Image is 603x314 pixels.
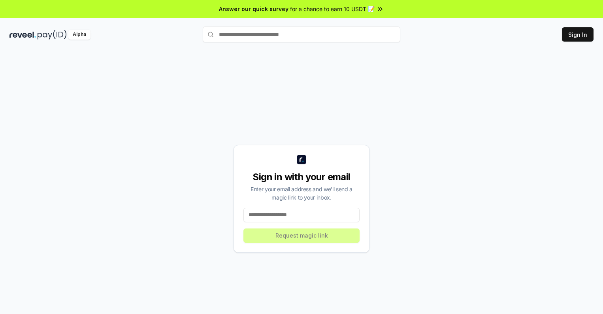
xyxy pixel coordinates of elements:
[562,27,594,42] button: Sign In
[243,185,360,202] div: Enter your email address and we’ll send a magic link to your inbox.
[243,171,360,183] div: Sign in with your email
[219,5,288,13] span: Answer our quick survey
[68,30,90,40] div: Alpha
[9,30,36,40] img: reveel_dark
[297,155,306,164] img: logo_small
[38,30,67,40] img: pay_id
[290,5,375,13] span: for a chance to earn 10 USDT 📝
